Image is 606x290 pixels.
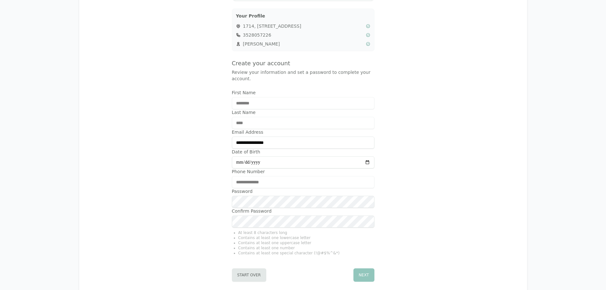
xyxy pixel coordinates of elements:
[238,235,374,240] li: Contains at least one lowercase letter
[232,59,374,68] h4: Create your account
[238,245,374,251] li: Contains at least one number
[232,168,374,175] label: Phone Number
[232,69,374,82] p: Review your information and set a password to complete your account.
[232,188,374,195] label: Password
[238,240,374,245] li: Contains at least one uppercase letter
[232,268,266,282] button: Start Over
[243,32,363,38] span: 3528057226
[232,89,374,96] label: First Name
[238,230,374,235] li: At least 8 characters long
[243,23,363,29] span: 1714, [STREET_ADDRESS]
[243,41,363,47] span: [PERSON_NAME]
[236,13,370,19] h3: Your Profile
[232,129,374,135] label: Email Address
[232,208,374,214] label: Confirm Password
[232,109,374,116] label: Last Name
[238,251,374,256] li: Contains at least one special character (!@#$%^&*)
[232,149,374,155] label: Date of Birth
